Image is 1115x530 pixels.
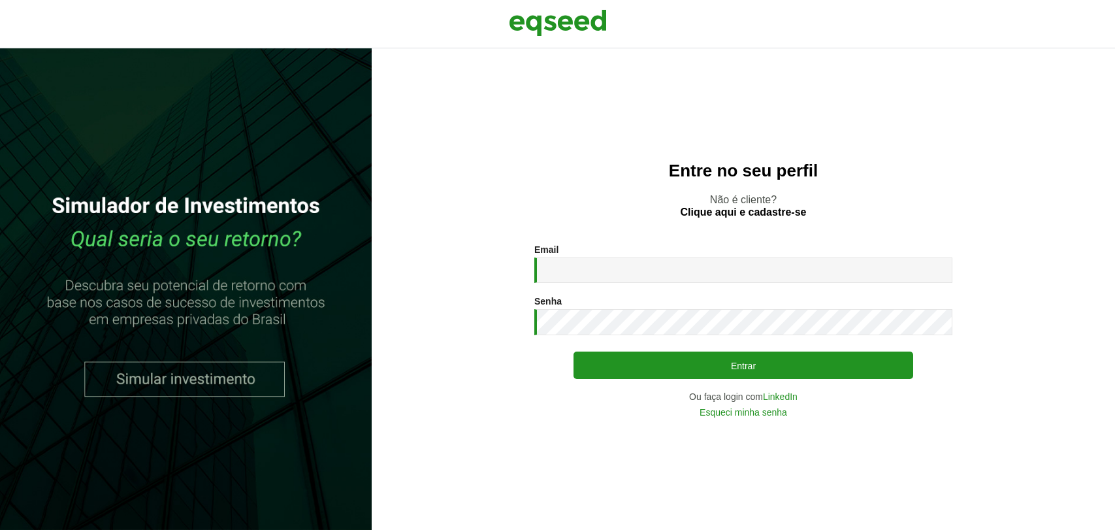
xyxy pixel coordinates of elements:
a: Clique aqui e cadastre-se [681,207,807,218]
img: EqSeed Logo [509,7,607,39]
a: LinkedIn [763,392,798,401]
a: Esqueci minha senha [700,408,787,417]
div: Ou faça login com [534,392,952,401]
label: Email [534,245,558,254]
button: Entrar [574,352,913,379]
label: Senha [534,297,562,306]
p: Não é cliente? [398,193,1089,218]
h2: Entre no seu perfil [398,161,1089,180]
